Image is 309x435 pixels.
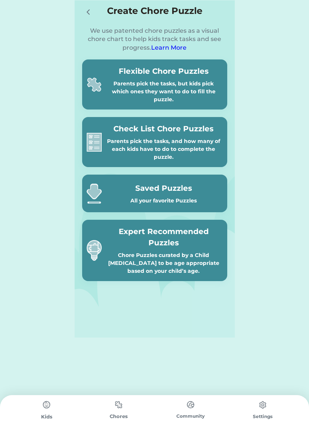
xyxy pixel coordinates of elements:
[87,133,102,152] img: Icone%20-%20check%20list.png
[82,27,227,52] div: We use patented chore puzzles as a visual chore chart to help kids track tasks and see progress.
[87,77,102,92] img: programming-module-puzzle-1--code-puzzle-module-programming-plugin-piece.svg
[105,4,205,18] h4: Create Chore Puzzle
[105,80,223,103] div: Parents pick the tasks, but kids pick which ones they want to do to fill the puzzle.
[105,197,223,205] div: All your favorite Puzzles
[151,44,187,51] a: Learn More
[105,123,223,134] h5: Check List Chore Puzzles
[105,183,223,194] h5: Saved Puzzles
[154,413,226,420] div: Community
[105,226,223,248] h5: Expert Recommended Puzzles
[87,240,102,261] img: Icone%20-%20Expert.png
[105,65,223,77] h5: Flexible Chore Puzzles
[105,251,223,275] div: Chore Puzzles curated by a Child [MEDICAL_DATA] to be age appropriate based on your child’s age.
[226,413,298,420] div: Settings
[11,413,83,421] div: Kids
[83,413,154,420] div: Chores
[111,397,126,412] img: type%3Dchores%2C%20state%3Ddefault.svg
[255,397,270,412] img: type%3Dchores%2C%20state%3Ddefault.svg
[39,397,54,412] img: type%3Dchores%2C%20state%3Ddefault.svg
[87,184,102,204] img: Icone%20-%20Fleche.png
[105,137,223,161] div: Parents pick the tasks, and how many of each kids have to do to complete the puzzle.
[183,397,198,412] img: type%3Dchores%2C%20state%3Ddefault.svg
